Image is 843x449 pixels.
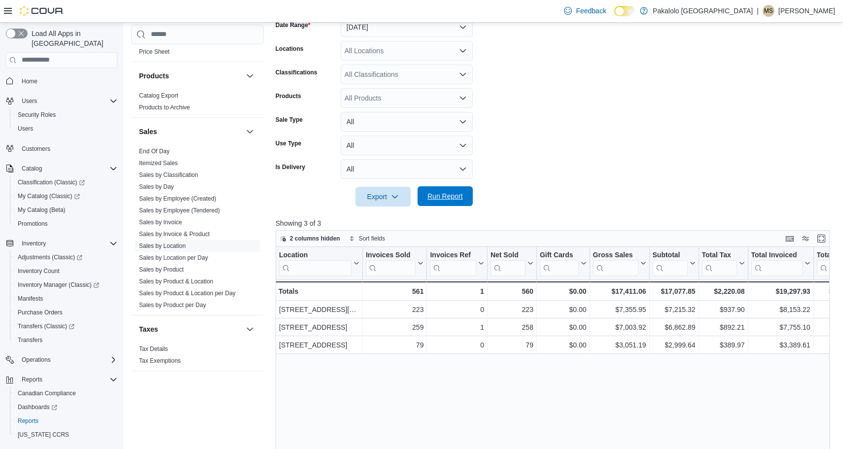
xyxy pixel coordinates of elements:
a: Sales by Invoice [139,219,182,226]
div: Total Invoiced [751,250,802,260]
a: Catalog Export [139,92,178,99]
div: 561 [366,285,423,297]
button: Inventory [2,237,121,250]
a: Sales by Product per Day [139,302,206,309]
button: Operations [2,353,121,367]
a: Feedback [560,1,610,21]
a: Transfers (Classic) [10,319,121,333]
label: Is Delivery [276,163,305,171]
button: Location [279,250,359,276]
button: Reports [2,373,121,386]
button: Catalog [18,163,46,174]
a: Sales by Day [139,183,174,190]
button: [US_STATE] CCRS [10,428,121,442]
p: Pakalolo [GEOGRAPHIC_DATA] [653,5,753,17]
button: Open list of options [459,94,467,102]
label: Use Type [276,139,301,147]
span: Export [361,187,405,207]
span: Run Report [427,191,463,201]
a: Sales by Invoice & Product [139,231,210,238]
a: Transfers (Classic) [14,320,78,332]
span: 2 columns hidden [290,235,340,242]
div: Location [279,250,351,276]
a: Tax Exemptions [139,357,181,364]
div: Gross Sales [593,250,638,260]
span: Canadian Compliance [14,387,117,399]
button: Invoices Ref [430,250,484,276]
span: Canadian Compliance [18,389,76,397]
span: Transfers (Classic) [18,322,74,330]
a: Itemized Sales [139,160,178,167]
a: Sales by Classification [139,172,198,178]
div: Total Invoiced [751,250,802,276]
div: Invoices Sold [366,250,416,276]
button: Subtotal [652,250,695,276]
h3: Sales [139,127,157,137]
span: Operations [18,354,117,366]
span: Home [22,77,37,85]
span: Customers [18,142,117,155]
span: [US_STATE] CCRS [18,431,69,439]
span: Inventory Count [18,267,60,275]
span: Manifests [18,295,43,303]
div: [STREET_ADDRESS] [279,339,359,351]
span: Catalog [18,163,117,174]
span: Reports [18,374,117,385]
button: All [341,136,473,155]
button: Taxes [244,323,256,335]
button: Enter fullscreen [815,233,827,244]
button: Sales [139,127,242,137]
div: $0.00 [540,339,587,351]
input: Dark Mode [614,6,635,16]
p: | [757,5,759,17]
span: Inventory [22,240,46,247]
button: Total Invoiced [751,250,810,276]
button: Invoices Sold [366,250,423,276]
button: All [341,159,473,179]
a: Products to Archive [139,104,190,111]
a: My Catalog (Classic) [10,189,121,203]
button: 2 columns hidden [276,233,344,244]
button: Security Roles [10,108,121,122]
a: Adjustments (Classic) [14,251,86,263]
a: Sales by Location [139,242,186,249]
span: Transfers [18,336,42,344]
div: Subtotal [652,250,687,260]
div: $19,297.93 [751,285,810,297]
div: $8,153.22 [751,304,810,315]
span: Home [18,75,117,87]
span: Users [18,125,33,133]
button: Display options [800,233,811,244]
a: Classification (Classic) [14,176,89,188]
div: Gift Cards [540,250,579,260]
button: Promotions [10,217,121,231]
div: $2,220.08 [702,285,744,297]
a: Sales by Location per Day [139,254,208,261]
p: [PERSON_NAME] [778,5,835,17]
div: Totals [279,285,359,297]
a: My Catalog (Beta) [14,204,70,216]
span: Catalog [22,165,42,173]
span: Reports [18,417,38,425]
a: Adjustments (Classic) [10,250,121,264]
button: Canadian Compliance [10,386,121,400]
span: Transfers [14,334,117,346]
button: All [341,112,473,132]
div: $389.97 [702,339,744,351]
label: Locations [276,45,304,53]
span: Classification (Classic) [14,176,117,188]
a: Canadian Compliance [14,387,80,399]
span: Adjustments (Classic) [14,251,117,263]
span: Reports [22,376,42,383]
button: Customers [2,141,121,156]
div: $0.00 [540,285,587,297]
div: $17,411.06 [593,285,646,297]
label: Date Range [276,21,311,29]
div: $7,355.95 [593,304,646,315]
label: Classifications [276,69,317,76]
div: 1 [430,321,484,333]
a: Inventory Manager (Classic) [14,279,103,291]
button: Inventory [18,238,50,249]
button: Gift Cards [540,250,587,276]
div: Invoices Sold [366,250,416,260]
